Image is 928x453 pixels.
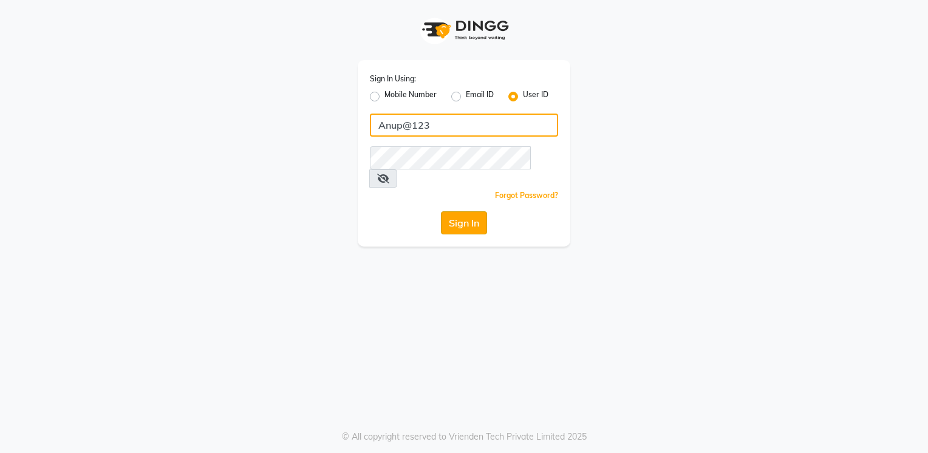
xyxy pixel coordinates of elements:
[495,191,558,200] a: Forgot Password?
[415,12,513,48] img: logo1.svg
[523,89,548,104] label: User ID
[370,146,531,169] input: Username
[370,73,416,84] label: Sign In Using:
[370,114,558,137] input: Username
[384,89,437,104] label: Mobile Number
[466,89,494,104] label: Email ID
[441,211,487,234] button: Sign In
